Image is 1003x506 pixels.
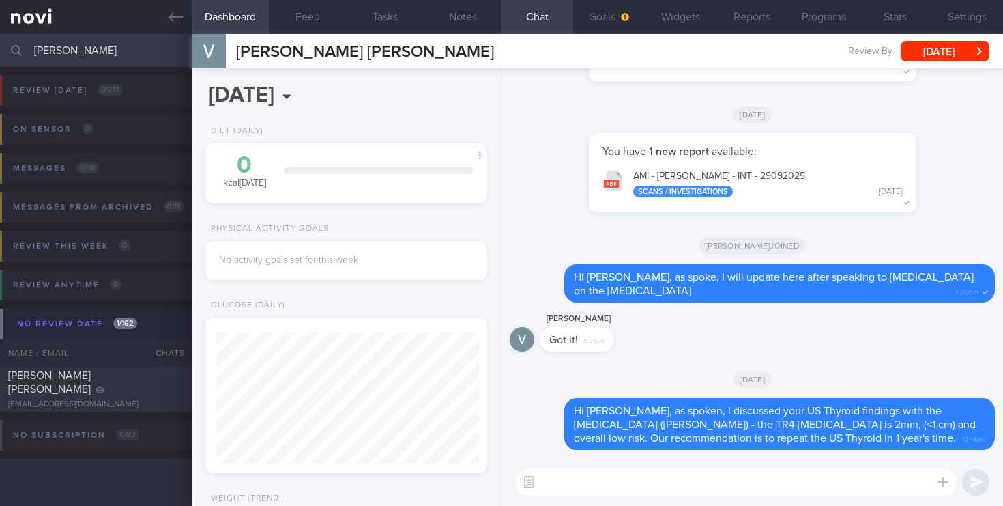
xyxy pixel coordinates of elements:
[962,432,985,445] span: 10:44am
[8,399,184,410] div: [EMAIL_ADDRESS][DOMAIN_NAME]
[10,237,134,255] div: Review this week
[82,123,93,135] span: 0
[205,494,282,504] div: Weight (Trend)
[137,339,192,367] div: Chats
[633,186,733,197] div: Scans / Investigations
[733,371,772,388] span: [DATE]
[646,146,712,157] strong: 1 new report
[110,279,121,290] span: 0
[113,318,137,329] span: 1 / 162
[236,44,494,60] span: [PERSON_NAME] [PERSON_NAME]
[879,187,903,197] div: [DATE]
[10,120,97,139] div: On sensor
[549,335,578,346] span: Got it!
[219,154,270,178] div: 0
[10,198,188,216] div: Messages from Archived
[98,84,123,96] span: 0 / 213
[540,311,655,327] div: [PERSON_NAME]
[10,276,125,294] div: Review anytime
[848,46,892,58] span: Review By
[14,315,141,333] div: No review date
[574,272,974,296] span: Hi [PERSON_NAME], as spoke, I will update here after speaking to [MEDICAL_DATA] on the [MEDICAL_D...
[8,370,91,395] span: [PERSON_NAME] [PERSON_NAME]
[699,238,806,254] span: [PERSON_NAME] joined
[116,429,139,440] span: 0 / 82
[219,255,474,267] div: No activity goals set for this week
[205,224,329,234] div: Physical Activity Goals
[574,406,976,444] span: Hi [PERSON_NAME], as spoken, I discussed your US Thyroid findings with the [MEDICAL_DATA] ([PERSO...
[596,162,910,205] button: AMI - [PERSON_NAME] - INT - 29092025 Scans / Investigations [DATE]
[10,426,143,445] div: No subscription
[219,154,270,190] div: kcal [DATE]
[205,300,285,311] div: Glucose (Daily)
[119,240,130,251] span: 0
[733,107,772,123] span: [DATE]
[164,201,185,212] span: 0 / 18
[901,41,989,61] button: [DATE]
[633,171,903,198] div: AMI - [PERSON_NAME] - INT - 29092025
[10,159,102,178] div: Messages
[583,333,605,346] span: 5:21pm
[76,162,99,173] span: 0 / 30
[602,145,903,158] p: You have available:
[205,126,263,137] div: Diet (Daily)
[955,284,978,297] span: 5:20pm
[10,81,126,100] div: Review [DATE]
